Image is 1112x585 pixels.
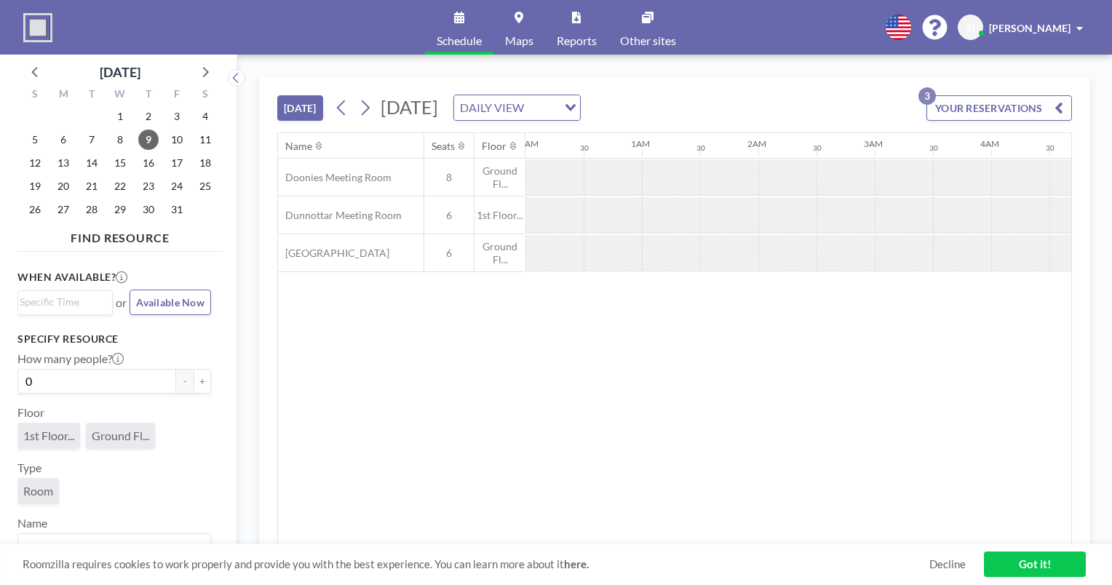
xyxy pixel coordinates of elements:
[918,87,936,105] p: 3
[162,86,191,105] div: F
[980,138,999,149] div: 4AM
[25,176,45,196] span: Sunday, October 19, 2025
[557,35,597,47] span: Reports
[474,209,525,222] span: 1st Floor...
[18,291,112,313] div: Search for option
[285,140,312,153] div: Name
[138,199,159,220] span: Thursday, October 30, 2025
[17,516,47,530] label: Name
[966,21,975,34] span: SI
[747,138,766,149] div: 2AM
[110,199,130,220] span: Wednesday, October 29, 2025
[82,199,102,220] span: Tuesday, October 28, 2025
[18,534,210,559] div: Search for option
[23,557,929,571] span: Roomzilla requires cookies to work properly and provide you with the best experience. You can lea...
[23,429,74,442] span: 1st Floor...
[25,153,45,173] span: Sunday, October 12, 2025
[138,130,159,150] span: Thursday, October 9, 2025
[564,557,589,570] a: here.
[195,106,215,127] span: Saturday, October 4, 2025
[78,86,106,105] div: T
[17,225,223,245] h4: FIND RESOURCE
[20,294,104,310] input: Search for option
[580,143,589,153] div: 30
[278,247,389,260] span: [GEOGRAPHIC_DATA]
[167,106,187,127] span: Friday, October 3, 2025
[191,86,219,105] div: S
[138,106,159,127] span: Thursday, October 2, 2025
[110,130,130,150] span: Wednesday, October 8, 2025
[82,153,102,173] span: Tuesday, October 14, 2025
[989,22,1071,34] span: [PERSON_NAME]
[277,95,323,121] button: [DATE]
[23,13,52,42] img: organization-logo
[21,86,49,105] div: S
[482,140,507,153] div: Floor
[110,106,130,127] span: Wednesday, October 1, 2025
[17,461,41,475] label: Type
[100,62,140,82] div: [DATE]
[1046,143,1055,153] div: 30
[631,138,650,149] div: 1AM
[278,171,392,184] span: Doonies Meeting Room
[17,351,124,366] label: How many people?
[424,171,474,184] span: 8
[929,143,938,153] div: 30
[110,153,130,173] span: Wednesday, October 15, 2025
[505,35,533,47] span: Maps
[195,153,215,173] span: Saturday, October 18, 2025
[278,209,402,222] span: Dunnottar Meeting Room
[864,138,883,149] div: 3AM
[454,95,580,120] div: Search for option
[17,405,44,420] label: Floor
[929,557,966,571] a: Decline
[167,153,187,173] span: Friday, October 17, 2025
[432,140,455,153] div: Seats
[457,98,527,117] span: DAILY VIEW
[82,176,102,196] span: Tuesday, October 21, 2025
[515,138,539,149] div: 12AM
[53,130,74,150] span: Monday, October 6, 2025
[984,552,1086,577] a: Got it!
[25,130,45,150] span: Sunday, October 5, 2025
[130,290,211,315] button: Available Now
[381,96,438,118] span: [DATE]
[620,35,676,47] span: Other sites
[926,95,1072,121] button: YOUR RESERVATIONS3
[195,130,215,150] span: Saturday, October 11, 2025
[138,176,159,196] span: Thursday, October 23, 2025
[167,130,187,150] span: Friday, October 10, 2025
[110,176,130,196] span: Wednesday, October 22, 2025
[195,176,215,196] span: Saturday, October 25, 2025
[20,537,202,556] input: Search for option
[92,429,149,442] span: Ground Fl...
[696,143,705,153] div: 30
[138,153,159,173] span: Thursday, October 16, 2025
[106,86,135,105] div: W
[813,143,822,153] div: 30
[134,86,162,105] div: T
[82,130,102,150] span: Tuesday, October 7, 2025
[424,247,474,260] span: 6
[167,176,187,196] span: Friday, October 24, 2025
[167,199,187,220] span: Friday, October 31, 2025
[424,209,474,222] span: 6
[176,369,194,394] button: -
[23,484,53,498] span: Room
[53,176,74,196] span: Monday, October 20, 2025
[49,86,78,105] div: M
[194,369,211,394] button: +
[474,240,525,266] span: Ground Fl...
[53,153,74,173] span: Monday, October 13, 2025
[474,164,525,190] span: Ground Fl...
[53,199,74,220] span: Monday, October 27, 2025
[528,98,556,117] input: Search for option
[116,295,127,310] span: or
[437,35,482,47] span: Schedule
[17,333,211,346] h3: Specify resource
[25,199,45,220] span: Sunday, October 26, 2025
[136,296,204,309] span: Available Now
